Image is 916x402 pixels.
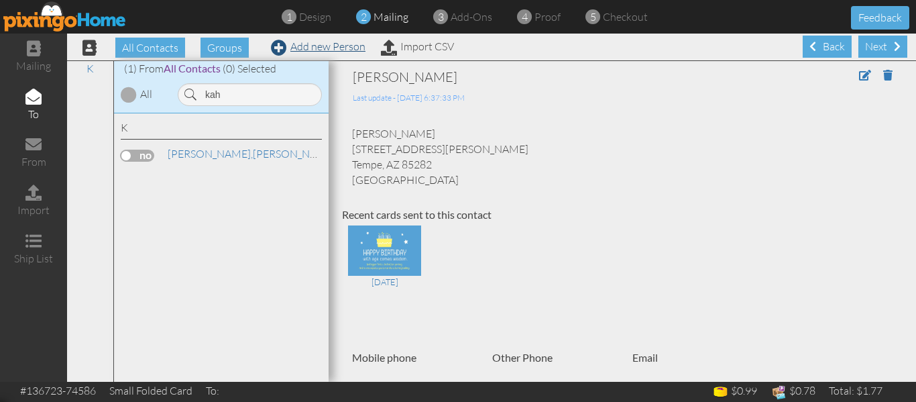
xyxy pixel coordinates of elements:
[632,351,658,364] strong: Email
[352,351,416,364] strong: Mobile phone
[348,225,421,276] img: 114243-1-1713361571970-78c672c8a6889f6d-qa.jpg
[603,10,648,23] span: checkout
[271,40,365,53] a: Add new Person
[764,382,822,402] td: $0.78
[114,61,329,77] div: (1) From
[803,36,852,58] div: Back
[522,9,528,25] span: 4
[770,384,787,401] img: expense-icon.png
[3,1,127,32] img: pixingo logo
[166,146,337,162] a: [PERSON_NAME]
[115,38,185,58] span: All Contacts
[168,147,253,160] span: [PERSON_NAME],
[164,62,221,74] span: All Contacts
[590,9,596,25] span: 5
[206,384,219,397] span: To:
[438,9,444,25] span: 3
[374,10,408,23] span: mailing
[348,243,421,289] a: [DATE]
[705,382,764,402] td: $0.99
[353,93,465,103] span: Last update - [DATE] 6:37:33 PM
[223,62,276,75] span: (0) Selected
[712,384,729,401] img: points-icon.png
[381,40,454,53] a: Import CSV
[534,10,561,23] span: proof
[829,383,882,399] div: Total: $1.77
[103,382,199,400] td: Small Folded Card
[451,10,492,23] span: add-ons
[121,120,322,140] div: K
[353,68,780,87] div: [PERSON_NAME]
[140,87,152,102] div: All
[342,126,903,187] div: [PERSON_NAME] [STREET_ADDRESS][PERSON_NAME] Tempe, AZ 85282 [GEOGRAPHIC_DATA]
[348,276,421,288] div: [DATE]
[361,9,367,25] span: 2
[342,208,492,221] strong: Recent cards sent to this contact
[80,60,101,77] a: K
[13,382,103,400] td: #136723-74586
[492,351,553,364] strong: Other Phone
[299,10,331,23] span: design
[201,38,249,58] span: Groups
[851,6,909,30] button: Feedback
[858,36,907,58] div: Next
[286,9,292,25] span: 1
